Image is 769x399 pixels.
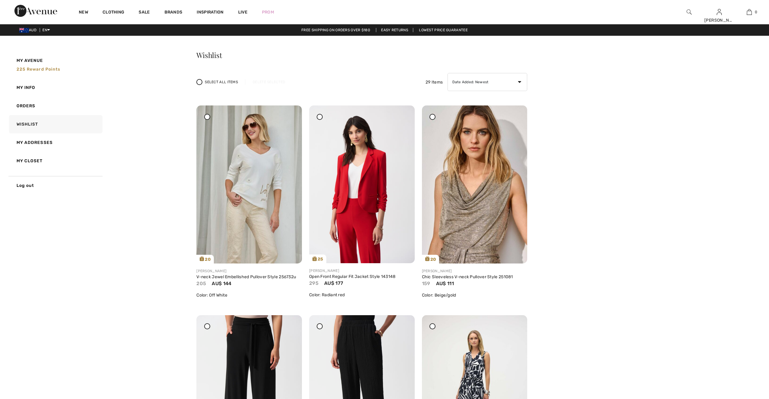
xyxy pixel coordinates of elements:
span: 225 Reward points [17,67,60,72]
img: frank-lyman-tops-off-white_256732_1_674b_search.jpg [196,105,302,263]
span: AU$ 144 [212,281,231,286]
span: 295 [309,280,318,286]
h3: Wishlist [196,51,527,59]
a: 20 [422,105,528,263]
span: 0 [755,9,757,15]
span: AU$ 177 [324,280,343,286]
img: joseph-ribkoff-tops-grey-silver_251081_1_2344_search.jpg [422,105,528,263]
img: joseph-ribkoff-jackets-blazers-radiant-red_143148z_2_6dda_search.jpg [309,105,415,263]
div: Color: Off White [196,292,302,298]
span: 159 [422,281,430,286]
a: Wishlist [8,115,103,133]
a: Lowest Price Guarantee [414,28,472,32]
div: [PERSON_NAME] [196,268,302,274]
a: My Addresses [8,133,103,152]
a: My Closet [8,152,103,170]
span: AUD [19,28,39,32]
span: Inspiration [197,10,223,16]
a: Prom [262,9,274,15]
span: 29 Items [426,79,443,85]
span: 205 [196,281,206,286]
img: Australian Dollar [19,28,29,33]
a: 20 [196,105,302,263]
a: Log out [8,176,103,195]
a: Sign In [717,9,722,15]
img: 1ère Avenue [14,5,57,17]
a: Live [238,9,248,15]
a: V-neck Jewel Embellished Pullover Style 256732u [196,274,296,279]
div: [PERSON_NAME] [309,268,415,273]
div: Delete Selected [245,79,293,85]
span: Select All Items [205,79,238,85]
img: search the website [687,8,692,16]
a: 25 [309,105,415,263]
span: AU$ 111 [436,281,454,286]
a: My Info [8,78,103,97]
div: Color: Radiant red [309,292,415,298]
div: Color: Beige/gold [422,292,528,298]
img: My Info [717,8,722,16]
a: Easy Returns [376,28,413,32]
a: New [79,10,88,16]
a: Open Front Regular Fit Jacket Style 143148 [309,274,396,279]
a: Chic Sleeveless V-neck Pullover Style 251081 [422,274,513,279]
a: Sale [139,10,150,16]
span: My Avenue [17,57,43,64]
a: Free shipping on orders over $180 [297,28,375,32]
a: 0 [734,8,764,16]
span: EN [42,28,50,32]
a: Orders [8,97,103,115]
iframe: Opens a widget where you can chat to one of our agents [730,381,763,396]
img: My Bag [747,8,752,16]
div: [PERSON_NAME] [422,268,528,274]
div: [PERSON_NAME] [704,17,734,23]
a: Brands [165,10,183,16]
a: Clothing [103,10,124,16]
